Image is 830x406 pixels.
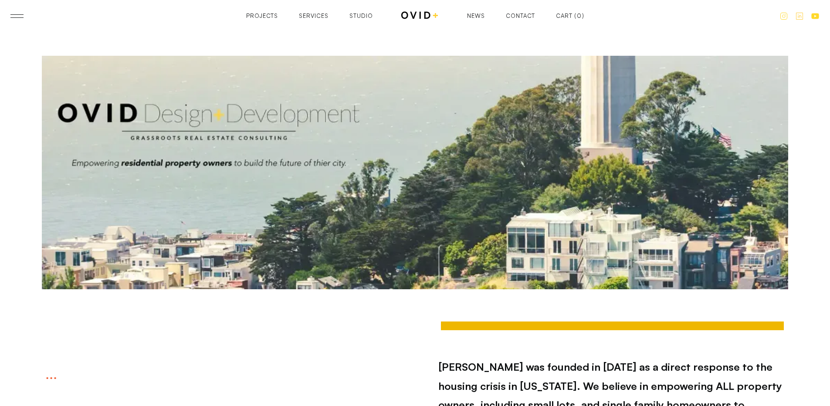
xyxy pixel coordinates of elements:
div: ) [582,13,584,19]
a: Projects [246,13,278,19]
a: Studio [349,13,373,19]
div: Cart [556,13,573,19]
div: ( [574,13,576,19]
a: Open cart [556,13,584,19]
img: San Francisco Residential Property Owners empowered [42,56,788,289]
a: Contact [506,13,535,19]
div: 0 [577,13,582,19]
a: Services [299,13,329,19]
a: News [467,13,485,19]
